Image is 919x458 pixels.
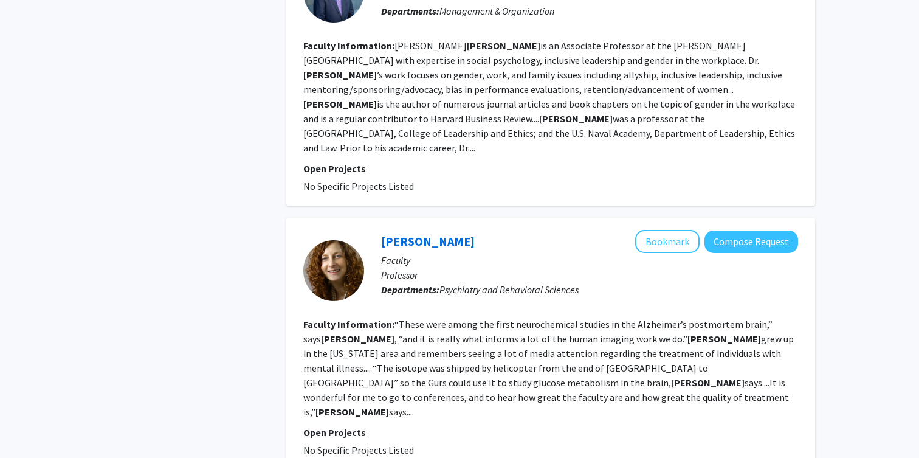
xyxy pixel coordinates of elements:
[704,231,798,253] button: Compose Request to Gwenn Smith
[303,444,414,456] span: No Specific Projects Listed
[303,40,394,52] b: Faculty Information:
[671,376,745,389] b: [PERSON_NAME]
[303,161,798,176] p: Open Projects
[381,5,439,17] b: Departments:
[467,40,540,52] b: [PERSON_NAME]
[303,180,414,192] span: No Specific Projects Listed
[9,403,52,449] iframe: Chat
[315,406,389,418] b: [PERSON_NAME]
[687,333,761,345] b: [PERSON_NAME]
[303,318,394,330] b: Faculty Information:
[303,98,377,110] b: [PERSON_NAME]
[303,425,798,440] p: Open Projects
[635,230,700,253] button: Add Gwenn Smith to Bookmarks
[303,40,795,154] fg-read-more: [PERSON_NAME] is an Associate Professor at the [PERSON_NAME][GEOGRAPHIC_DATA] with expertise in s...
[381,268,798,282] p: Professor
[303,318,794,418] fg-read-more: “These were among the first neurochemical studies in the Alzheimer’s postmortem brain,” says , “a...
[381,283,439,296] b: Departments:
[321,333,394,345] b: [PERSON_NAME]
[439,5,554,17] span: Management & Organization
[381,253,798,268] p: Faculty
[303,69,377,81] b: [PERSON_NAME]
[439,283,579,296] span: Psychiatry and Behavioral Sciences
[381,234,475,249] a: [PERSON_NAME]
[539,113,613,125] b: [PERSON_NAME]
